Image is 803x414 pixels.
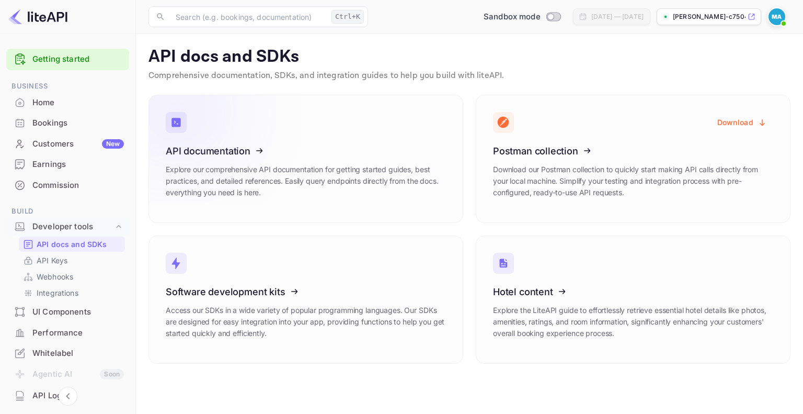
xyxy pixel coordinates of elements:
[673,12,745,21] p: [PERSON_NAME]-c7504.nuit...
[32,117,124,129] div: Bookings
[6,113,129,133] div: Bookings
[6,343,129,363] a: Whitelabel
[23,239,121,250] a: API docs and SDKs
[32,53,124,65] a: Getting started
[32,180,124,192] div: Commission
[32,138,124,150] div: Customers
[148,70,790,82] p: Comprehensive documentation, SDKs, and integration guides to help you build with liteAPI.
[32,159,124,171] div: Earnings
[8,8,67,25] img: LiteAPI logo
[6,154,129,174] a: Earnings
[6,93,129,113] div: Home
[19,253,125,268] div: API Keys
[493,286,773,297] h3: Hotel content
[6,134,129,154] div: CustomersNew
[23,255,121,266] a: API Keys
[711,112,773,132] button: Download
[6,302,129,322] div: UI Components
[6,218,129,236] div: Developer tools
[166,305,446,339] p: Access our SDKs in a wide variety of popular programming languages. Our SDKs are designed for eas...
[32,348,124,360] div: Whitelabel
[493,164,773,198] p: Download our Postman collection to quickly start making API calls directly from your local machin...
[32,390,124,402] div: API Logs
[6,343,129,364] div: Whitelabel
[102,139,124,149] div: New
[6,134,129,153] a: CustomersNew
[6,154,129,175] div: Earnings
[148,47,790,68] p: API docs and SDKs
[19,285,125,300] div: Integrations
[37,271,73,282] p: Webhooks
[37,255,67,266] p: API Keys
[6,386,129,406] div: API Logs
[37,239,107,250] p: API docs and SDKs
[6,323,129,343] div: Performance
[331,10,364,24] div: Ctrl+K
[476,236,790,364] a: Hotel contentExplore the LiteAPI guide to effortlessly retrieve essential hotel details like phot...
[32,97,124,109] div: Home
[59,387,77,406] button: Collapse navigation
[479,11,565,23] div: Switch to Production mode
[148,236,463,364] a: Software development kitsAccess our SDKs in a wide variety of popular programming languages. Our ...
[6,113,129,132] a: Bookings
[19,269,125,284] div: Webhooks
[23,287,121,298] a: Integrations
[6,81,129,92] span: Business
[6,93,129,112] a: Home
[6,323,129,342] a: Performance
[166,286,446,297] h3: Software development kits
[6,386,129,405] a: API Logs
[6,49,129,70] div: Getting started
[148,95,463,223] a: API documentationExplore our comprehensive API documentation for getting started guides, best pra...
[23,271,121,282] a: Webhooks
[768,8,785,25] img: Mohamed Aly
[32,306,124,318] div: UI Components
[6,302,129,321] a: UI Components
[484,11,541,23] span: Sandbox mode
[32,327,124,339] div: Performance
[6,206,129,217] span: Build
[6,175,129,196] div: Commission
[493,305,773,339] p: Explore the LiteAPI guide to effortlessly retrieve essential hotel details like photos, amenities...
[19,237,125,252] div: API docs and SDKs
[591,12,644,21] div: [DATE] — [DATE]
[493,146,773,156] h3: Postman collection
[169,6,327,27] input: Search (e.g. bookings, documentation)
[6,175,129,195] a: Commission
[37,287,78,298] p: Integrations
[32,221,113,233] div: Developer tools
